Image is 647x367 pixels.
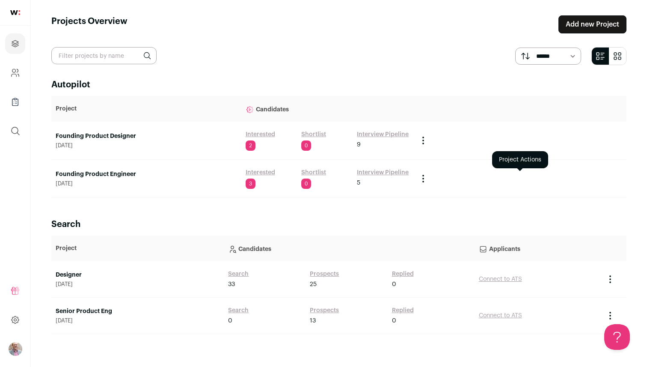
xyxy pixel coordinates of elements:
[392,316,396,325] span: 0
[479,240,597,257] p: Applicants
[51,15,128,33] h1: Projects Overview
[228,240,470,257] p: Candidates
[228,280,235,289] span: 33
[605,274,615,284] button: Project Actions
[228,270,249,278] a: Search
[310,306,339,315] a: Prospects
[301,130,326,139] a: Shortlist
[479,313,522,319] a: Connect to ATS
[51,79,626,91] h2: Autopilot
[228,306,249,315] a: Search
[56,104,237,113] p: Project
[357,168,409,177] a: Interview Pipeline
[56,281,220,288] span: [DATE]
[605,310,615,321] button: Project Actions
[558,15,626,33] a: Add new Project
[392,270,414,278] a: Replied
[56,307,220,316] a: Senior Product Eng
[51,47,157,64] input: Filter projects by name
[479,276,522,282] a: Connect to ATS
[56,271,220,279] a: Designer
[5,92,25,112] a: Company Lists
[9,342,22,356] button: Open dropdown
[246,100,410,117] p: Candidates
[56,317,220,324] span: [DATE]
[392,306,414,315] a: Replied
[51,218,626,230] h2: Search
[301,140,311,151] span: 0
[5,33,25,54] a: Projects
[357,179,360,187] span: 5
[492,151,548,168] div: Project Actions
[310,280,317,289] span: 25
[56,244,220,253] p: Project
[56,132,237,140] a: Founding Product Designer
[9,342,22,356] img: 190284-medium_jpg
[310,270,339,278] a: Prospects
[604,324,630,350] iframe: Help Scout Beacon - Open
[357,130,409,139] a: Interview Pipeline
[301,179,311,189] span: 0
[301,168,326,177] a: Shortlist
[5,63,25,83] a: Company and ATS Settings
[246,168,275,177] a: Interested
[392,280,396,289] span: 0
[56,170,237,179] a: Founding Product Engineer
[10,10,20,15] img: wellfound-shorthand-0d5821cbd27db2630d0214b213865d53afaa358527fdda9d0ea32b1df1b89c2c.svg
[228,316,232,325] span: 0
[357,140,361,149] span: 9
[310,316,316,325] span: 13
[246,179,255,189] span: 3
[246,140,255,151] span: 2
[418,173,428,184] button: Project Actions
[56,142,237,149] span: [DATE]
[418,135,428,146] button: Project Actions
[246,130,275,139] a: Interested
[56,180,237,187] span: [DATE]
